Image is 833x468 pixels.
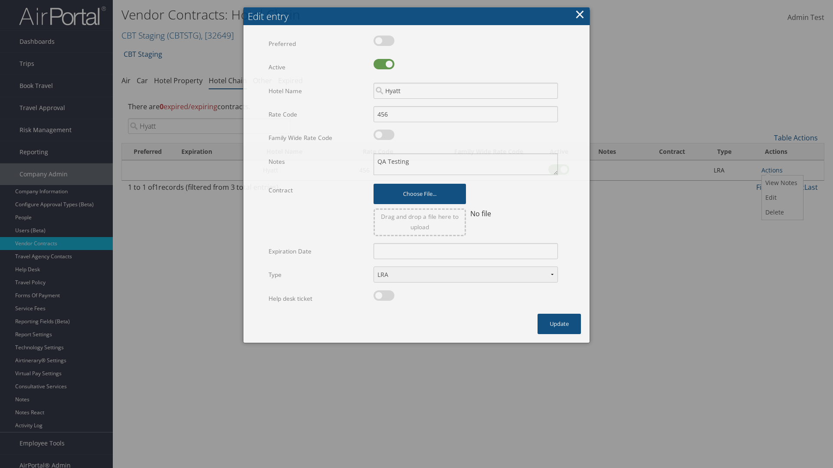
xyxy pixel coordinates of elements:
label: Help desk ticket [269,290,367,307]
label: Rate Code [269,106,367,123]
label: Hotel Name [269,83,367,99]
button: Update [538,314,581,334]
span: Drag and drop a file here to upload [381,212,459,231]
label: Family Wide Rate Code [269,130,367,146]
span: No file [470,209,491,218]
label: Notes [269,153,367,170]
div: Edit entry [248,10,590,23]
label: Active [269,59,367,75]
label: Type [269,266,367,283]
label: Expiration Date [269,243,367,260]
label: Preferred [269,36,367,52]
label: Contract [269,182,367,198]
button: × [575,6,585,23]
